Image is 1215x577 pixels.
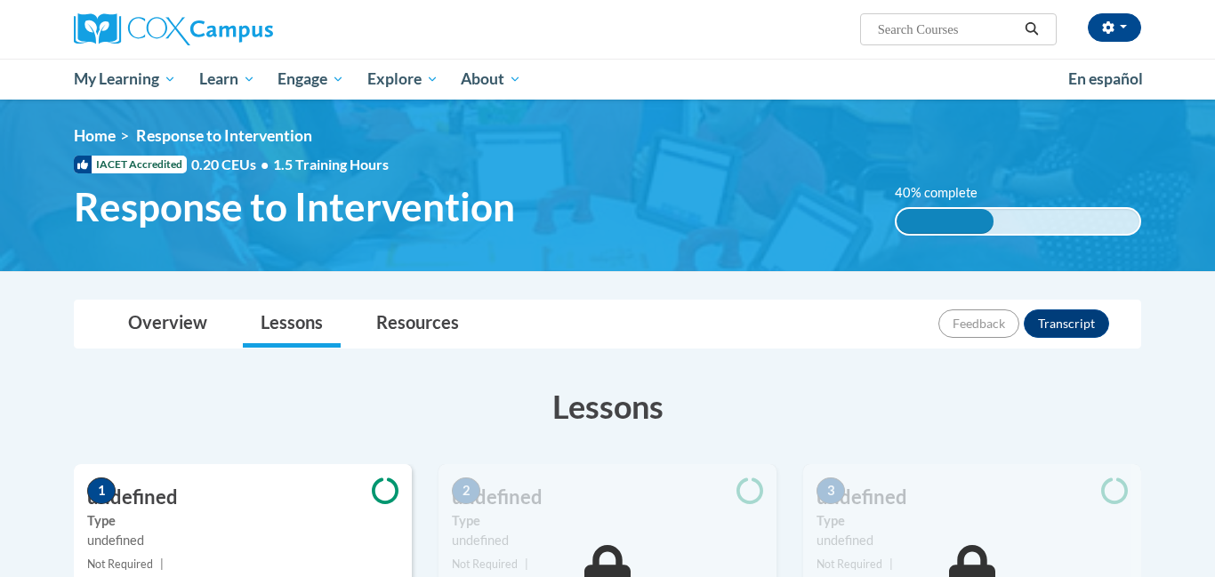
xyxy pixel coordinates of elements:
[74,68,176,90] span: My Learning
[817,477,845,504] span: 3
[199,68,255,90] span: Learn
[367,68,439,90] span: Explore
[243,301,341,348] a: Lessons
[266,59,356,100] a: Engage
[188,59,267,100] a: Learn
[136,126,312,145] span: Response to Intervention
[1018,19,1045,40] button: Search
[74,126,116,145] a: Home
[74,384,1141,429] h3: Lessons
[897,209,994,234] div: 40% complete
[278,68,344,90] span: Engage
[876,19,1018,40] input: Search Courses
[160,557,164,571] span: |
[817,531,1128,550] div: undefined
[87,477,116,504] span: 1
[817,511,1128,531] label: Type
[889,557,893,571] span: |
[74,13,412,45] a: Cox Campus
[895,183,997,203] label: 40% complete
[62,59,188,100] a: My Learning
[452,511,763,531] label: Type
[191,155,273,174] span: 0.20 CEUs
[74,156,187,173] span: IACET Accredited
[261,156,269,172] span: •
[74,484,412,511] h3: undefined
[938,309,1019,338] button: Feedback
[452,531,763,550] div: undefined
[803,484,1141,511] h3: undefined
[1068,69,1143,88] span: En español
[525,557,528,571] span: |
[450,59,534,100] a: About
[1088,13,1141,42] button: Account Settings
[87,531,398,550] div: undefined
[439,484,776,511] h3: undefined
[87,511,398,531] label: Type
[87,557,153,571] span: Not Required
[452,477,480,504] span: 2
[817,557,882,571] span: Not Required
[273,156,389,172] span: 1.5 Training Hours
[110,301,225,348] a: Overview
[74,183,515,230] span: Response to Intervention
[358,301,477,348] a: Resources
[461,68,521,90] span: About
[356,59,450,100] a: Explore
[1057,60,1155,98] a: En español
[47,59,1168,100] div: Main menu
[74,13,273,45] img: Cox Campus
[452,557,518,571] span: Not Required
[1024,309,1109,338] button: Transcript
